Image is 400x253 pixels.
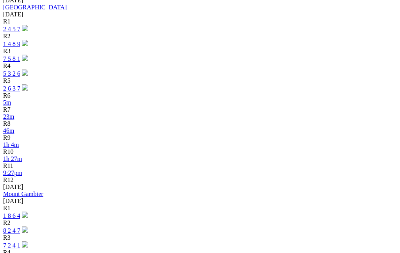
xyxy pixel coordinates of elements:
img: play-circle.svg [22,55,28,61]
a: 5m [3,99,11,106]
div: R10 [3,148,397,155]
div: R3 [3,234,397,241]
div: R1 [3,205,397,212]
a: 8 2 4 7 [3,227,20,234]
a: 46m [3,127,14,134]
a: [GEOGRAPHIC_DATA] [3,4,67,11]
a: 1 8 6 4 [3,212,20,219]
div: R7 [3,106,397,113]
a: 1h 27m [3,155,22,162]
a: 7 2 4 1 [3,242,20,249]
img: play-circle.svg [22,69,28,76]
div: R5 [3,77,397,84]
img: play-circle.svg [22,241,28,248]
a: 5 3 2 6 [3,70,20,77]
div: R1 [3,18,397,25]
a: 7 5 8 1 [3,55,20,62]
div: R12 [3,176,397,184]
div: R4 [3,62,397,69]
img: play-circle.svg [22,212,28,218]
div: R2 [3,33,397,40]
img: play-circle.svg [22,84,28,91]
a: Mount Gambier [3,191,43,197]
div: R2 [3,219,397,226]
div: [DATE] [3,184,397,191]
a: 1 4 8 9 [3,41,20,47]
div: R3 [3,48,397,55]
div: R11 [3,162,397,169]
div: [DATE] [3,198,397,205]
a: 2 6 3 7 [3,85,20,92]
img: play-circle.svg [22,40,28,46]
a: 9:27pm [3,169,22,176]
div: R6 [3,92,397,99]
img: play-circle.svg [22,25,28,31]
a: 1h 4m [3,141,19,148]
div: R8 [3,120,397,127]
div: [DATE] [3,11,397,18]
img: play-circle.svg [22,226,28,233]
a: 2 4 5 7 [3,26,20,32]
a: 23m [3,113,14,120]
div: R9 [3,134,397,141]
